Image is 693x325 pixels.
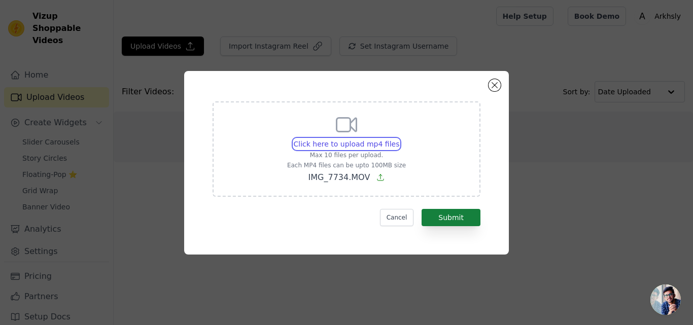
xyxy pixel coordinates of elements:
button: Close modal [489,79,501,91]
div: Open chat [650,284,681,315]
span: Click here to upload mp4 files [294,140,400,148]
button: Submit [422,209,480,226]
p: Max 10 files per upload. [287,151,406,159]
button: Cancel [380,209,414,226]
p: Each MP4 files can be upto 100MB size [287,161,406,169]
span: IMG_7734.MOV [308,172,370,182]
